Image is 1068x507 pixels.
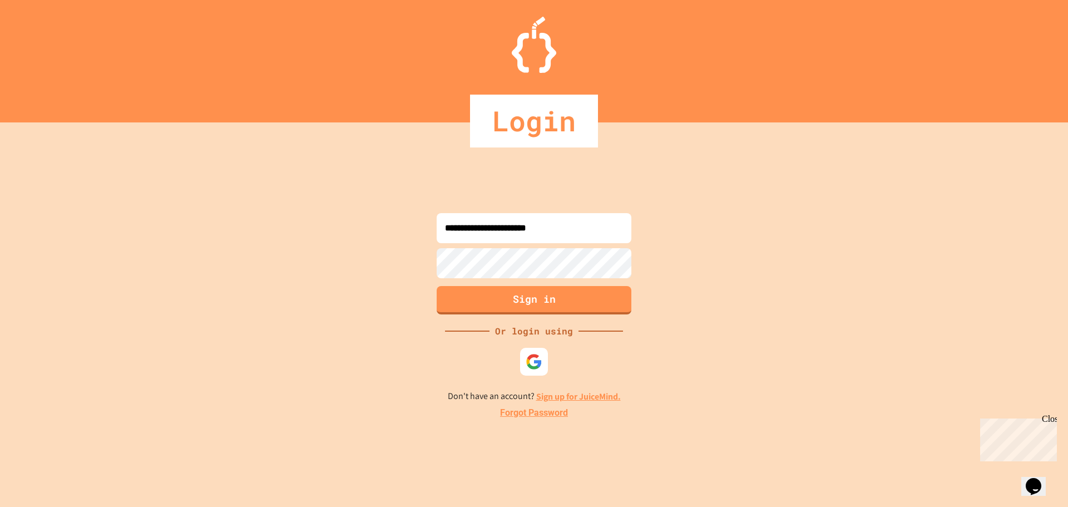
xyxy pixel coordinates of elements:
iframe: chat widget [1021,462,1057,496]
button: Sign in [437,286,631,314]
img: Logo.svg [512,17,556,73]
div: Or login using [489,324,578,338]
a: Sign up for JuiceMind. [536,391,621,402]
div: Chat with us now!Close [4,4,77,71]
iframe: chat widget [976,414,1057,461]
p: Don't have an account? [448,390,621,403]
a: Forgot Password [500,406,568,420]
img: google-icon.svg [526,353,542,370]
div: Login [470,95,598,147]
